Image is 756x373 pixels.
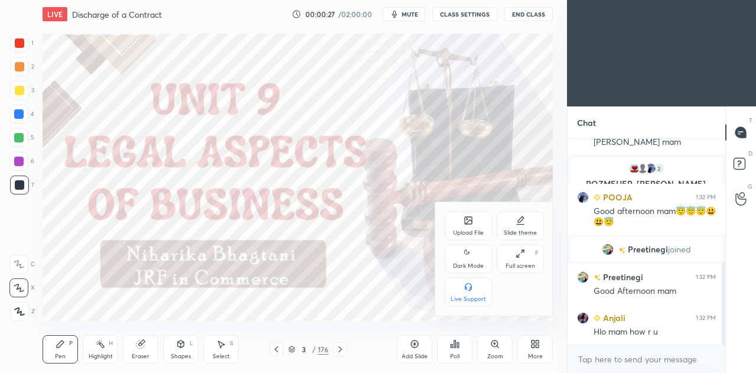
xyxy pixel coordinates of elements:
[451,296,486,302] div: Live Support
[453,263,484,269] div: Dark Mode
[535,250,539,256] div: F
[504,230,537,236] div: Slide theme
[453,230,484,236] div: Upload File
[506,263,535,269] div: Full screen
